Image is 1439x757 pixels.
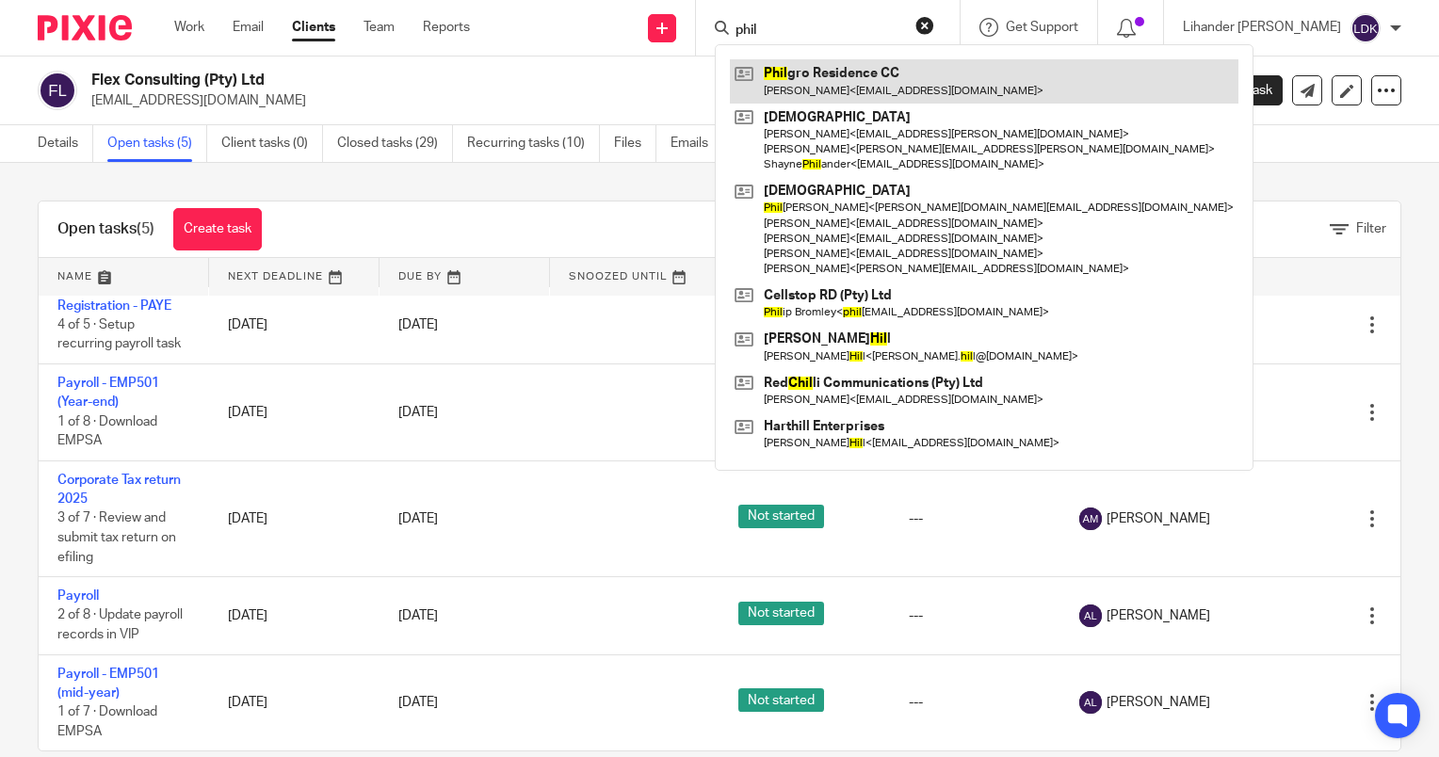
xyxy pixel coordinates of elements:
img: svg%3E [1350,13,1381,43]
span: 3 of 7 · Review and submit tax return on efiling [57,512,176,564]
img: svg%3E [38,71,77,110]
span: 2 of 8 · Update payroll records in VIP [57,609,183,642]
span: Filter [1356,222,1386,235]
a: Payroll [57,589,99,603]
a: Corporate Tax return 2025 [57,474,181,506]
span: [DATE] [398,318,438,331]
a: Clients [292,18,335,37]
span: 4 of 5 · Setup recurring payroll task [57,318,181,351]
span: [PERSON_NAME] [1107,606,1210,625]
a: Email [233,18,264,37]
img: svg%3E [1079,604,1102,627]
a: Open tasks (5) [107,125,207,162]
td: [DATE] [209,577,380,654]
a: Team [364,18,395,37]
td: [DATE] [209,363,380,460]
span: Get Support [1006,21,1078,34]
span: 1 of 7 · Download EMPSA [57,705,157,738]
div: --- [909,509,1042,528]
span: Not started [738,505,824,528]
span: Not started [738,602,824,625]
div: --- [909,693,1042,712]
h1: Open tasks [57,219,154,239]
a: Reports [423,18,470,37]
a: Emails [671,125,723,162]
span: [DATE] [398,609,438,622]
a: Client tasks (0) [221,125,323,162]
p: [EMAIL_ADDRESS][DOMAIN_NAME] [91,91,1145,110]
a: Closed tasks (29) [337,125,453,162]
span: (5) [137,221,154,236]
button: Clear [915,16,934,35]
img: svg%3E [1079,507,1102,530]
a: Registration - PAYE [57,299,171,313]
span: Snoozed Until [569,271,668,282]
span: 1 of 8 · Download EMPSA [57,415,157,448]
span: [DATE] [398,406,438,419]
td: [DATE] [209,460,380,576]
a: Details [38,125,93,162]
a: Payroll - EMP501 (mid-year) [57,668,159,700]
a: Recurring tasks (10) [467,125,600,162]
span: [DATE] [398,696,438,709]
td: [DATE] [209,654,380,750]
p: Lihander [PERSON_NAME] [1183,18,1341,37]
span: [PERSON_NAME] [1107,509,1210,528]
a: Work [174,18,204,37]
a: Create task [173,208,262,250]
img: svg%3E [1079,691,1102,714]
div: --- [909,606,1042,625]
td: [DATE] [209,286,380,363]
a: Files [614,125,656,162]
h2: Flex Consulting (Pty) Ltd [91,71,934,90]
span: [PERSON_NAME] [1107,693,1210,712]
a: Payroll - EMP501 (Year-end) [57,377,159,409]
span: [DATE] [398,512,438,525]
input: Search [734,23,903,40]
img: Pixie [38,15,132,40]
span: Not started [738,688,824,712]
